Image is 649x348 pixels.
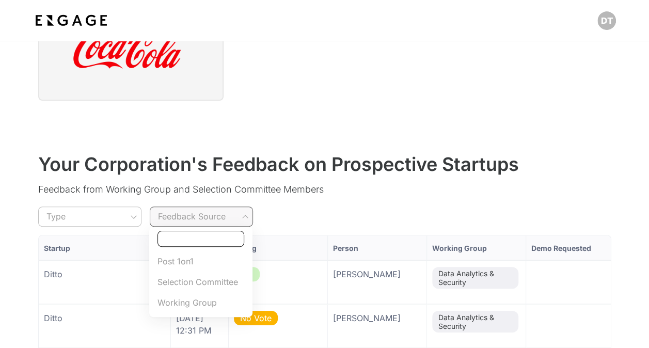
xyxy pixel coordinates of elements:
[157,255,244,267] span: Post 1on1
[157,276,244,288] span: Selection Committee
[157,296,244,309] span: Working Group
